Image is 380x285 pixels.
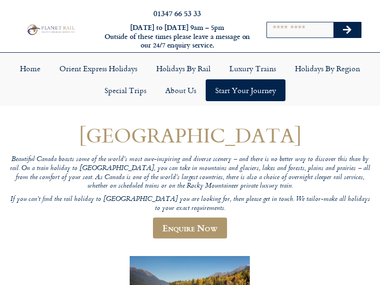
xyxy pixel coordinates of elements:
a: Start your Journey [206,79,285,101]
a: Luxury Trains [220,57,285,79]
nav: Menu [5,57,375,101]
a: Orient Express Holidays [50,57,147,79]
a: Holidays by Region [285,57,370,79]
h6: [DATE] to [DATE] 9am – 5pm Outside of these times please leave a message on our 24/7 enquiry serv... [104,23,251,50]
button: Search [333,22,361,38]
p: If you can’t find the rail holiday to [GEOGRAPHIC_DATA] you are looking for, then please get in t... [9,195,371,213]
a: 01347 66 53 33 [153,8,201,19]
a: Holidays by Rail [147,57,220,79]
img: Planet Rail Train Holidays Logo [25,23,76,36]
a: Enquire Now [153,218,227,238]
a: Home [10,57,50,79]
a: Special Trips [95,79,156,101]
p: Beautiful Canada boasts some of the world’s most awe-inspiring and diverse scenery – and there is... [9,155,371,191]
h1: [GEOGRAPHIC_DATA] [9,124,371,146]
a: About Us [156,79,206,101]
